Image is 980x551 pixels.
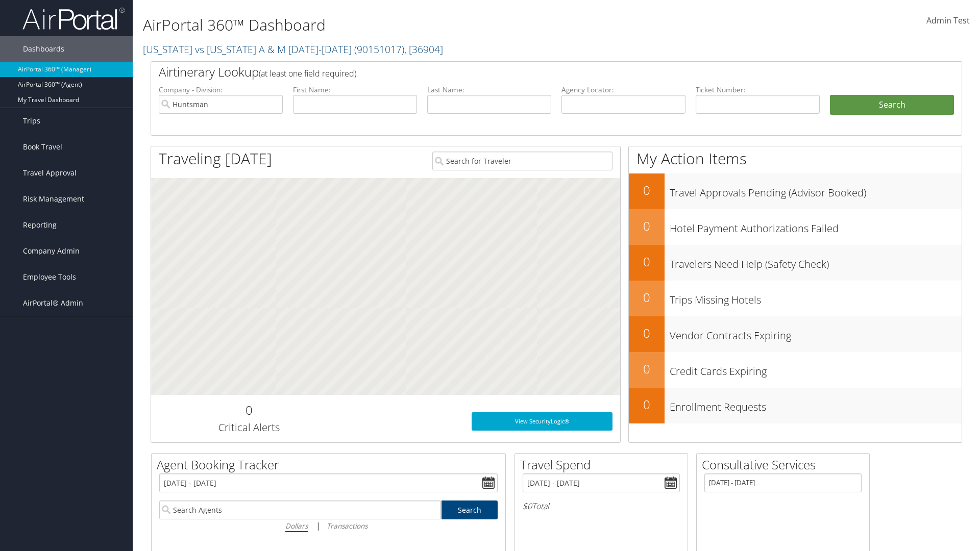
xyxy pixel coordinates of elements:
[926,5,970,37] a: Admin Test
[143,42,443,56] a: [US_STATE] vs [US_STATE] A & M [DATE]-[DATE]
[404,42,443,56] span: , [ 36904 ]
[159,500,441,519] input: Search Agents
[670,252,962,271] h3: Travelers Need Help (Safety Check)
[159,85,283,95] label: Company - Division:
[926,15,970,26] span: Admin Test
[520,456,688,473] h2: Travel Spend
[159,63,887,81] h2: Airtinerary Lookup
[23,238,80,264] span: Company Admin
[629,173,962,209] a: 0Travel Approvals Pending (Advisor Booked)
[629,253,665,270] h2: 0
[629,388,962,423] a: 0Enrollment Requests
[830,95,954,115] button: Search
[629,209,962,245] a: 0Hotel Payment Authorizations Failed
[670,288,962,307] h3: Trips Missing Hotels
[23,108,40,134] span: Trips
[629,245,962,281] a: 0Travelers Need Help (Safety Check)
[629,289,665,306] h2: 0
[670,216,962,236] h3: Hotel Payment Authorizations Failed
[285,521,308,531] i: Dollars
[629,360,665,378] h2: 0
[23,264,76,290] span: Employee Tools
[629,182,665,199] h2: 0
[472,412,612,431] a: View SecurityLogic®
[670,359,962,379] h3: Credit Cards Expiring
[22,7,125,31] img: airportal-logo.png
[143,14,694,36] h1: AirPortal 360™ Dashboard
[432,152,612,170] input: Search for Traveler
[159,402,339,419] h2: 0
[629,148,962,169] h1: My Action Items
[629,316,962,352] a: 0Vendor Contracts Expiring
[561,85,685,95] label: Agency Locator:
[702,456,869,473] h2: Consultative Services
[23,160,77,186] span: Travel Approval
[354,42,404,56] span: ( 90151017 )
[293,85,417,95] label: First Name:
[629,324,665,342] h2: 0
[23,212,57,238] span: Reporting
[442,500,498,519] a: Search
[696,85,820,95] label: Ticket Number:
[523,500,680,512] h6: Total
[427,85,551,95] label: Last Name:
[159,148,272,169] h1: Traveling [DATE]
[23,186,84,212] span: Risk Management
[23,134,62,160] span: Book Travel
[629,281,962,316] a: 0Trips Missing Hotels
[629,396,665,413] h2: 0
[327,521,367,531] i: Transactions
[629,217,665,235] h2: 0
[157,456,505,473] h2: Agent Booking Tracker
[523,500,532,512] span: $0
[629,352,962,388] a: 0Credit Cards Expiring
[670,323,962,343] h3: Vendor Contracts Expiring
[23,36,64,62] span: Dashboards
[259,68,356,79] span: (at least one field required)
[670,181,962,200] h3: Travel Approvals Pending (Advisor Booked)
[670,395,962,414] h3: Enrollment Requests
[159,519,498,532] div: |
[23,290,83,316] span: AirPortal® Admin
[159,420,339,435] h3: Critical Alerts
